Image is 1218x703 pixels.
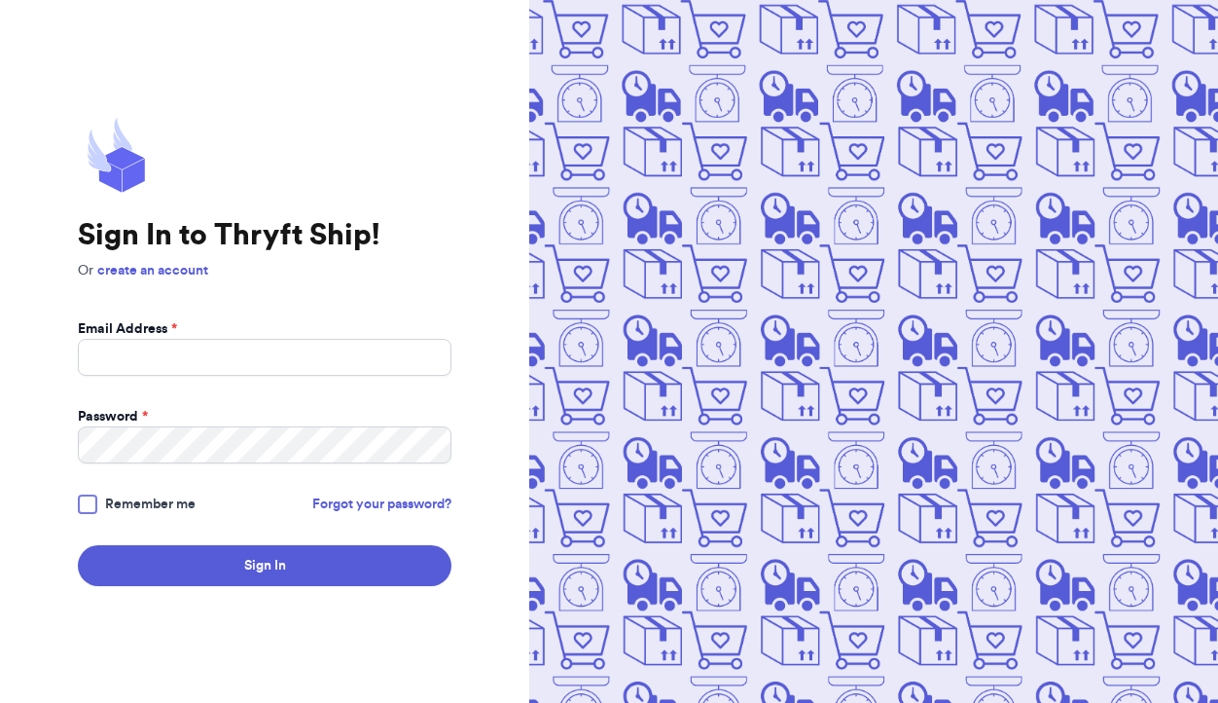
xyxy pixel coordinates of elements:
a: Forgot your password? [312,495,451,514]
label: Email Address [78,319,177,339]
p: Or [78,261,451,280]
a: create an account [97,264,208,277]
h1: Sign In to Thryft Ship! [78,218,451,253]
label: Password [78,407,148,426]
button: Sign In [78,545,451,586]
span: Remember me [105,495,196,514]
